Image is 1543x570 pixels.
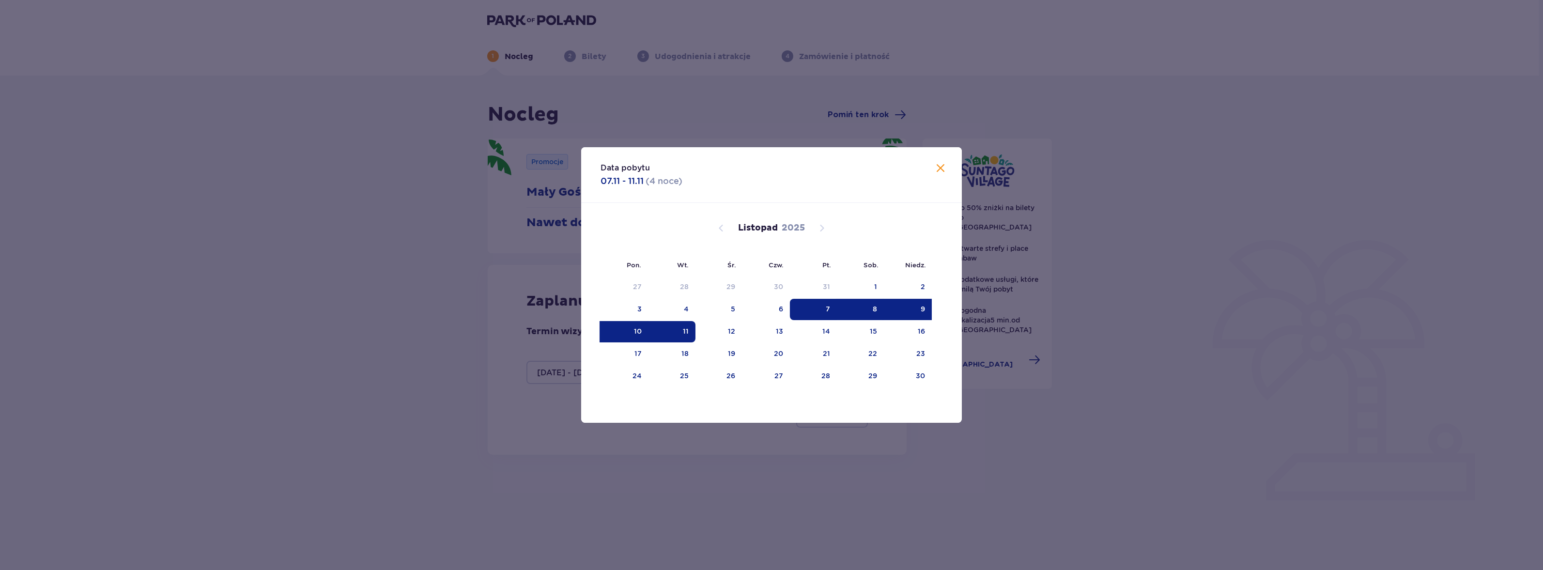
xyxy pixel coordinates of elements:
div: 27 [774,371,783,381]
p: ( 4 noce ) [646,175,682,187]
div: 9 [921,304,925,314]
div: 23 [916,349,925,358]
small: Niedz. [905,261,926,269]
td: 6 [742,299,790,320]
div: 15 [870,326,877,336]
p: 07.11 - 11.11 [601,175,644,187]
small: Pt. [822,261,831,269]
div: 26 [727,371,736,381]
td: 29 [837,366,884,387]
div: 19 [728,349,736,358]
small: Śr. [727,261,736,269]
td: 13 [742,321,790,342]
div: 3 [637,304,642,314]
div: 1 [874,282,877,292]
td: 14 [790,321,837,342]
td: Data zaznaczona. sobota, 8 listopada 2025 [837,299,884,320]
small: Wt. [677,261,689,269]
td: Data zaznaczona. poniedziałek, 10 listopada 2025 [601,321,648,342]
div: 24 [633,371,642,381]
td: 30 [742,277,790,298]
td: 27 [742,366,790,387]
td: 26 [695,366,742,387]
td: 20 [742,343,790,365]
td: 23 [884,343,932,365]
div: 18 [681,349,689,358]
td: 17 [601,343,648,365]
td: 24 [601,366,648,387]
td: Data zaznaczona. niedziela, 9 listopada 2025 [884,299,932,320]
div: 10 [634,326,642,336]
div: 7 [826,304,830,314]
div: 12 [728,326,736,336]
td: 29 [695,277,742,298]
small: Czw. [769,261,784,269]
div: 28 [821,371,830,381]
div: 28 [680,282,689,292]
td: 21 [790,343,837,365]
td: Data zaznaczona. wtorek, 11 listopada 2025 [648,321,695,342]
td: 12 [695,321,742,342]
small: Pon. [627,261,641,269]
button: Poprzedni miesiąc [715,222,727,234]
td: 15 [837,321,884,342]
div: 30 [774,282,783,292]
div: 6 [779,304,783,314]
td: 5 [695,299,742,320]
button: Następny miesiąc [816,222,828,234]
p: Data pobytu [601,163,650,173]
div: 17 [634,349,642,358]
td: 28 [790,366,837,387]
td: 3 [601,299,648,320]
div: 29 [727,282,736,292]
td: 19 [695,343,742,365]
div: 27 [633,282,642,292]
td: 31 [790,277,837,298]
div: 20 [774,349,783,358]
div: 30 [916,371,925,381]
td: 16 [884,321,932,342]
td: Data zaznaczona. piątek, 7 listopada 2025 [790,299,837,320]
p: Listopad [738,222,778,234]
td: 28 [648,277,695,298]
div: 5 [731,304,736,314]
p: 2025 [782,222,805,234]
td: 30 [884,366,932,387]
td: 18 [648,343,695,365]
div: 2 [921,282,925,292]
div: 29 [868,371,877,381]
td: 2 [884,277,932,298]
div: 4 [684,304,689,314]
div: 14 [822,326,830,336]
div: 8 [873,304,877,314]
td: 1 [837,277,884,298]
div: 16 [918,326,925,336]
div: 25 [680,371,689,381]
td: 25 [648,366,695,387]
div: 22 [868,349,877,358]
td: 27 [601,277,648,298]
div: 11 [683,326,689,336]
small: Sob. [864,261,879,269]
div: 21 [823,349,830,358]
td: 22 [837,343,884,365]
td: 4 [648,299,695,320]
div: 13 [776,326,783,336]
button: Zamknij [935,163,946,175]
div: 31 [823,282,830,292]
